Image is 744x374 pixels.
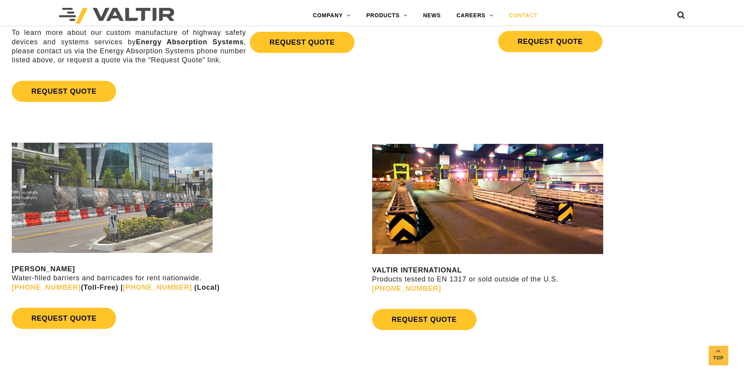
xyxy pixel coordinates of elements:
[372,143,603,254] img: contact us valtir international
[415,8,449,24] a: NEWS
[194,283,220,291] strong: (Local)
[250,32,354,53] a: REQUEST QUOTE
[12,265,75,273] strong: [PERSON_NAME]
[305,8,358,24] a: COMPANY
[12,283,123,291] strong: (Toll-Free) |
[123,283,192,291] a: [PHONE_NUMBER]
[358,8,415,24] a: PRODUCTS
[709,354,728,363] span: Top
[372,266,462,274] strong: VALTIR INTERNATIONAL
[709,346,728,365] a: Top
[449,8,501,24] a: CAREERS
[136,38,244,46] strong: Energy Absorption Systems
[498,31,602,52] a: REQUEST QUOTE
[12,143,213,253] img: Rentals contact us image
[12,265,370,292] p: Water-filled barriers and barricades for rent nationwide.
[12,283,81,291] a: [PHONE_NUMBER]
[12,81,116,102] a: REQUEST QUOTE
[59,8,175,24] img: Valtir
[12,308,116,329] a: REQUEST QUOTE
[372,309,477,330] a: REQUEST QUOTE
[372,285,441,292] a: [PHONE_NUMBER]
[501,8,546,24] a: CONTACT
[12,28,246,65] p: To learn more about our custom manufacture of highway safety devices and systems services by , pl...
